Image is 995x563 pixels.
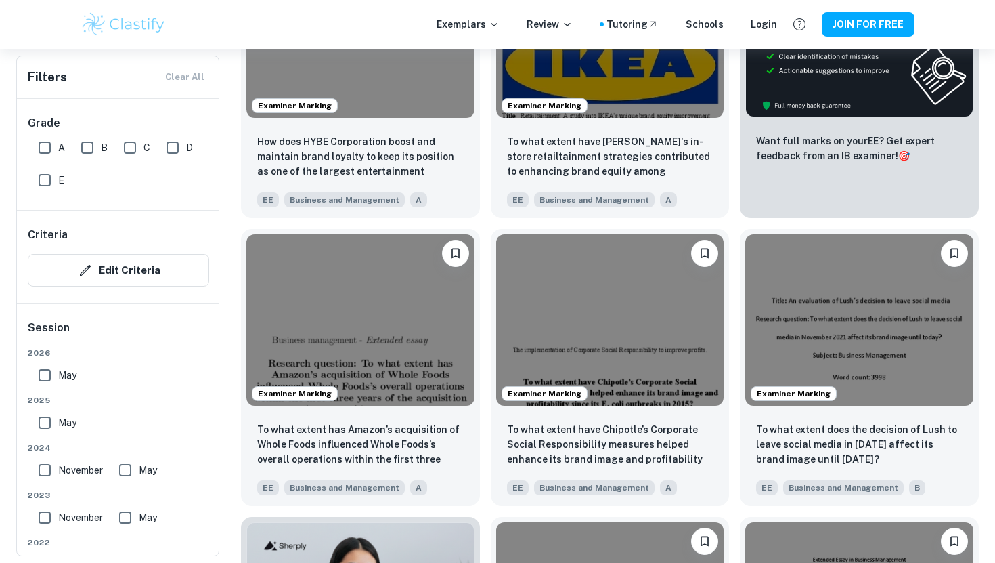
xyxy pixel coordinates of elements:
[527,17,573,32] p: Review
[252,388,337,400] span: Examiner Marking
[507,192,529,207] span: EE
[28,68,67,87] h6: Filters
[257,192,279,207] span: EE
[502,100,587,112] span: Examiner Marking
[751,388,836,400] span: Examiner Marking
[783,480,904,495] span: Business and Management
[28,489,209,501] span: 2023
[691,240,718,267] button: Please log in to bookmark exemplars
[502,388,587,400] span: Examiner Marking
[28,394,209,406] span: 2025
[28,227,68,243] h6: Criteria
[686,17,724,32] a: Schools
[788,13,811,36] button: Help and Feedback
[756,422,963,467] p: To what extent does the decision of Lush to leave social media in November 2021 affect its brand ...
[496,234,724,405] img: Business and Management EE example thumbnail: To what extent have Chipotle’s Corporate
[28,115,209,131] h6: Grade
[28,537,209,549] span: 2022
[257,134,464,180] p: How does HYBE Corporation boost and maintain brand loyalty to keep its position as one of the lar...
[691,528,718,555] button: Please log in to bookmark exemplars
[58,415,76,430] span: May
[28,254,209,287] button: Edit Criteria
[139,463,157,478] span: May
[507,480,529,495] span: EE
[139,510,157,525] span: May
[28,320,209,347] h6: Session
[822,12,914,37] button: JOIN FOR FREE
[660,480,677,495] span: A
[941,528,968,555] button: Please log in to bookmark exemplars
[507,134,713,180] p: To what extent have IKEA's in-store retailtainment strategies contributed to enhancing brand equi...
[241,229,480,505] a: Examiner MarkingPlease log in to bookmark exemplarsTo what extent has Amazon’s acquisition of Who...
[101,140,108,155] span: B
[58,368,76,383] span: May
[898,150,910,161] span: 🎯
[28,347,209,359] span: 2026
[58,173,64,188] span: E
[909,480,925,495] span: B
[534,192,655,207] span: Business and Management
[58,463,103,478] span: November
[257,422,464,468] p: To what extent has Amazon’s acquisition of Whole Foods influenced Whole Foods’s overall operation...
[257,480,279,495] span: EE
[442,240,469,267] button: Please log in to bookmark exemplars
[81,11,167,38] img: Clastify logo
[606,17,659,32] a: Tutoring
[740,229,979,505] a: Examiner MarkingPlease log in to bookmark exemplarsTo what extent does the decision of Lush to le...
[437,17,500,32] p: Exemplars
[756,480,778,495] span: EE
[58,510,103,525] span: November
[534,480,655,495] span: Business and Management
[252,100,337,112] span: Examiner Marking
[410,480,427,495] span: A
[941,240,968,267] button: Please log in to bookmark exemplars
[284,480,405,495] span: Business and Management
[410,192,427,207] span: A
[751,17,777,32] a: Login
[745,234,973,405] img: Business and Management EE example thumbnail: To what extent does the decision of Lush
[246,234,474,405] img: Business and Management EE example thumbnail: To what extent has Amazon’s acquisition
[491,229,730,505] a: Examiner MarkingPlease log in to bookmark exemplarsTo what extent have Chipotle’s Corporate Socia...
[186,140,193,155] span: D
[660,192,677,207] span: A
[28,442,209,454] span: 2024
[756,133,963,163] p: Want full marks on your EE ? Get expert feedback from an IB examiner!
[58,140,65,155] span: A
[284,192,405,207] span: Business and Management
[507,422,713,468] p: To what extent have Chipotle’s Corporate Social Responsibility measures helped enhance its brand ...
[143,140,150,155] span: C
